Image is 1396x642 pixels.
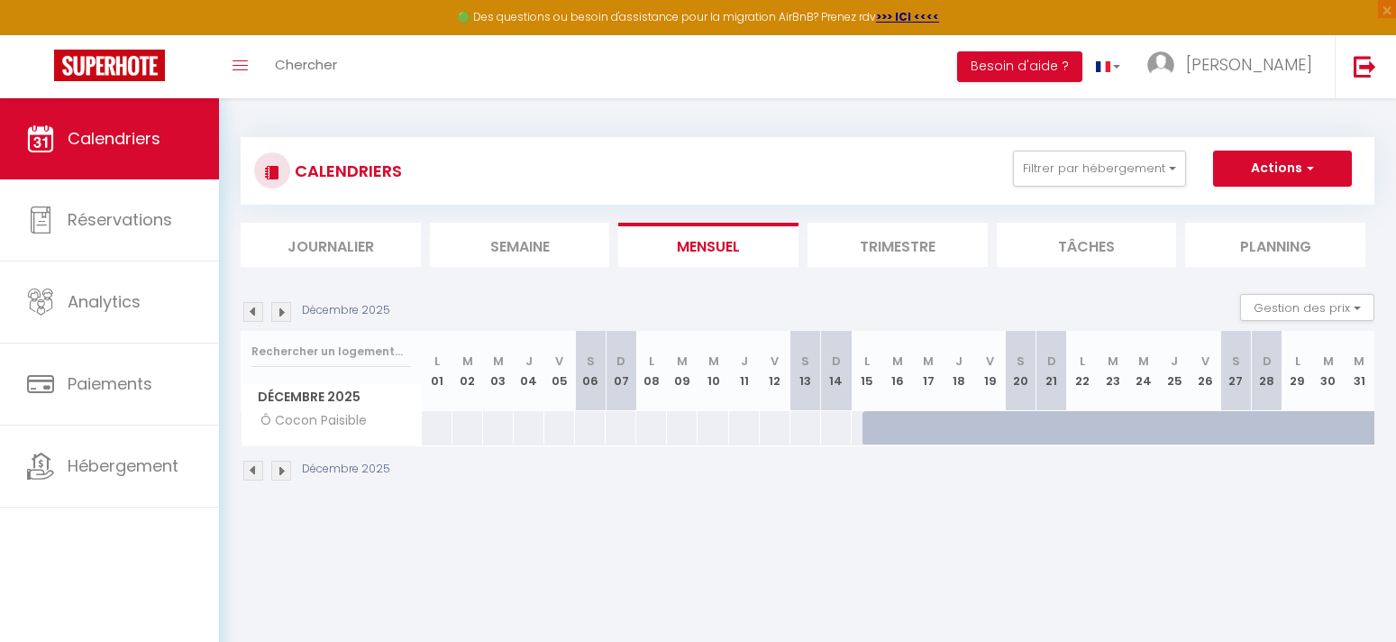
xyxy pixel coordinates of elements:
a: ... [PERSON_NAME] [1134,35,1335,98]
li: Trimestre [807,223,988,267]
th: 11 [729,331,760,411]
p: Décembre 2025 [302,461,390,478]
abbr: D [832,353,841,370]
li: Semaine [430,223,610,267]
th: 13 [790,331,821,411]
input: Rechercher un logement... [251,335,411,368]
abbr: D [1263,353,1272,370]
li: Planning [1185,223,1365,267]
abbr: L [1080,353,1085,370]
abbr: D [1047,353,1056,370]
img: logout [1354,55,1376,78]
th: 19 [974,331,1005,411]
span: Hébergement [68,454,178,477]
abbr: J [1171,353,1178,370]
li: Mensuel [618,223,798,267]
span: Paiements [68,372,152,395]
a: >>> ICI <<<< [876,9,939,24]
th: 31 [1344,331,1374,411]
span: Réservations [68,208,172,231]
abbr: M [462,353,473,370]
th: 30 [1313,331,1344,411]
span: Calendriers [68,127,160,150]
abbr: L [864,353,870,370]
th: 29 [1282,331,1313,411]
abbr: J [741,353,748,370]
abbr: S [1017,353,1025,370]
button: Gestion des prix [1240,294,1374,321]
abbr: V [555,353,563,370]
th: 05 [544,331,575,411]
th: 04 [514,331,544,411]
abbr: J [955,353,963,370]
abbr: M [1354,353,1364,370]
abbr: M [1323,353,1334,370]
abbr: S [801,353,809,370]
span: [PERSON_NAME] [1186,53,1312,76]
abbr: L [434,353,440,370]
abbr: M [892,353,903,370]
abbr: L [1295,353,1300,370]
button: Actions [1213,151,1352,187]
abbr: V [986,353,994,370]
abbr: M [708,353,719,370]
th: 01 [422,331,452,411]
abbr: M [493,353,504,370]
th: 16 [882,331,913,411]
th: 27 [1220,331,1251,411]
h3: CALENDRIERS [290,151,402,191]
th: 09 [667,331,698,411]
th: 25 [1159,331,1190,411]
button: Filtrer par hébergement [1013,151,1186,187]
abbr: S [1232,353,1240,370]
th: 06 [575,331,606,411]
th: 22 [1067,331,1098,411]
img: Super Booking [54,50,165,81]
th: 17 [913,331,944,411]
abbr: M [1138,353,1149,370]
th: 03 [483,331,514,411]
abbr: J [525,353,533,370]
abbr: M [677,353,688,370]
th: 24 [1128,331,1159,411]
th: 02 [452,331,483,411]
span: Ô Cocon Paisible [244,411,371,431]
th: 23 [1098,331,1128,411]
th: 12 [760,331,790,411]
button: Besoin d'aide ? [957,51,1082,82]
th: 20 [1006,331,1036,411]
abbr: V [1201,353,1209,370]
th: 28 [1251,331,1282,411]
abbr: M [1108,353,1118,370]
th: 14 [821,331,852,411]
th: 26 [1190,331,1220,411]
span: Chercher [275,55,337,74]
th: 18 [944,331,974,411]
th: 07 [606,331,636,411]
abbr: M [923,353,934,370]
th: 15 [852,331,882,411]
th: 21 [1036,331,1067,411]
li: Tâches [997,223,1177,267]
span: Décembre 2025 [242,384,421,410]
th: 10 [698,331,728,411]
abbr: D [616,353,625,370]
p: Décembre 2025 [302,302,390,319]
img: ... [1147,51,1174,78]
li: Journalier [241,223,421,267]
abbr: S [587,353,595,370]
th: 08 [636,331,667,411]
abbr: V [771,353,779,370]
a: Chercher [261,35,351,98]
abbr: L [649,353,654,370]
span: Analytics [68,290,141,313]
